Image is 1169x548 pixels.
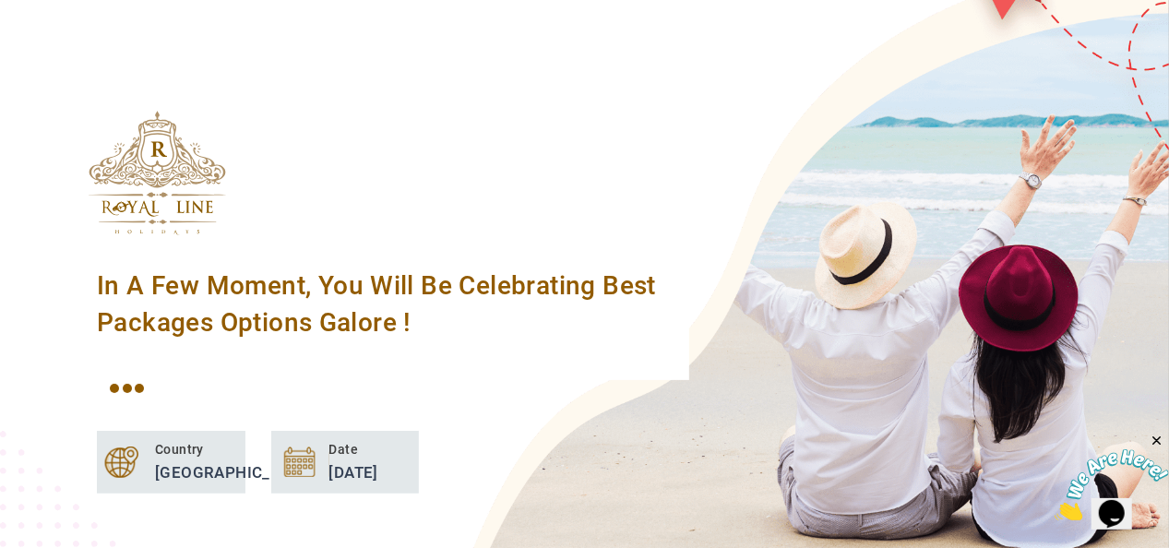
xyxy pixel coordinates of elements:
[155,442,204,457] span: Country
[329,442,359,457] span: Date
[1055,433,1169,520] iframe: chat widget
[329,461,415,483] span: [DATE]
[97,268,685,371] span: In A Few Moment, You Will Be Celebrating Best packages options galore !
[155,461,241,483] span: [GEOGRAPHIC_DATA]
[89,111,226,235] img: The Royal Line Holidays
